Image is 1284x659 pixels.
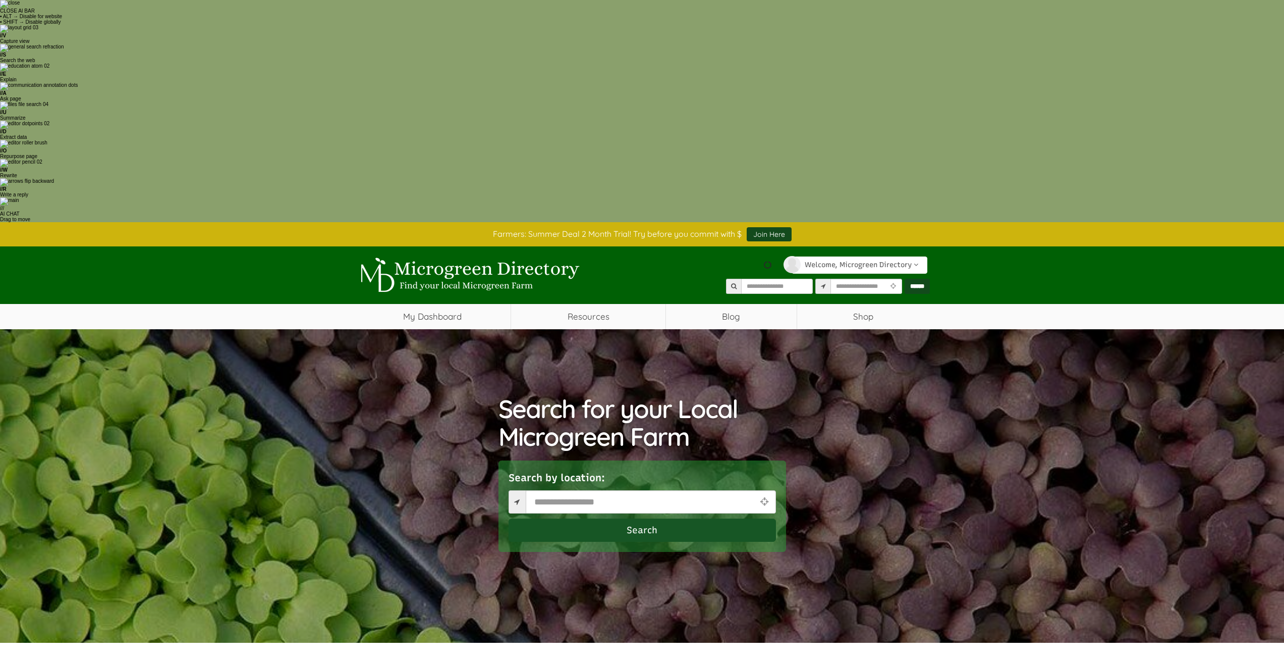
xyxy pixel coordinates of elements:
[797,304,930,329] a: Shop
[666,304,797,329] a: Blog
[511,304,665,329] a: Resources
[792,257,927,274] a: Welcome, Microgreen Directory
[757,497,770,506] i: Use Current Location
[498,395,786,450] h1: Search for your Local Microgreen Farm
[747,227,792,241] a: Join Here
[888,283,899,290] i: Use Current Location
[347,227,937,241] div: Farmers: Summer Deal 2 Month Trial! Try before you commit with $
[784,256,801,273] img: profile profile holder
[355,304,511,329] a: My Dashboard
[355,258,582,293] img: Microgreen Directory
[509,519,776,542] button: Search
[509,471,605,485] label: Search by location:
